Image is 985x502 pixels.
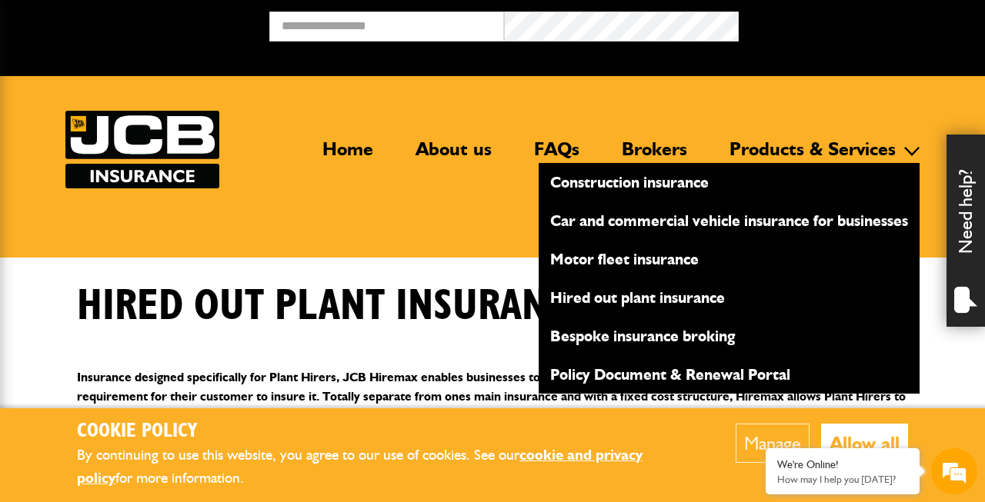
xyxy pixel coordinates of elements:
[739,12,973,35] button: Broker Login
[539,361,920,387] a: Policy Document & Renewal Portal
[539,284,920,311] a: Hired out plant insurance
[26,85,65,107] img: d_20077148190_company_1631870298795_20077148190
[77,281,590,332] h1: Hired out plant insurance
[777,474,908,485] p: How may I help you today?
[65,111,219,188] a: JCB Insurance Services
[404,138,503,173] a: About us
[20,142,281,176] input: Enter your last name
[20,233,281,267] input: Enter your phone number
[77,444,689,490] p: By continuing to use this website, you agree to our use of cookies. See our for more information.
[311,138,385,173] a: Home
[821,424,908,463] button: Allow all
[539,208,920,234] a: Car and commercial vehicle insurance for businesses
[539,246,920,272] a: Motor fleet insurance
[610,138,699,173] a: Brokers
[718,138,907,173] a: Products & Services
[77,367,908,427] p: Insurance designed specifically for Plant Hirers, JCB Hiremax enables businesses to hire plant ou...
[65,111,219,188] img: JCB Insurance Services logo
[209,391,279,411] em: Start Chat
[20,278,281,377] textarea: Type your message and hit 'Enter'
[77,420,689,444] h2: Cookie Policy
[20,188,281,221] input: Enter your email address
[736,424,810,463] button: Manage
[80,86,259,106] div: Chat with us now
[777,458,908,471] div: We're Online!
[252,8,289,45] div: Minimize live chat window
[523,138,591,173] a: FAQs
[539,169,920,195] a: Construction insurance
[947,135,985,327] div: Need help?
[539,323,920,349] a: Bespoke insurance broking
